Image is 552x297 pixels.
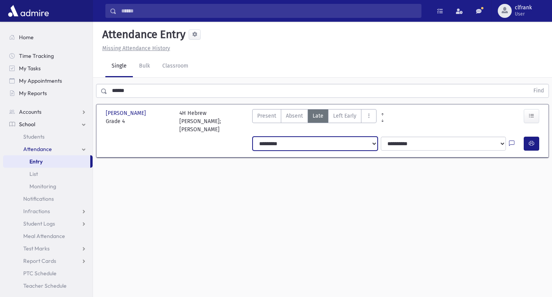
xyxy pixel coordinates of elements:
[3,267,93,280] a: PTC Schedule
[19,90,47,97] span: My Reports
[3,106,93,118] a: Accounts
[117,4,421,18] input: Search
[19,65,41,72] span: My Tasks
[3,280,93,292] a: Teacher Schedule
[23,208,50,215] span: Infractions
[3,118,93,130] a: School
[6,3,51,19] img: AdmirePro
[19,121,35,128] span: School
[3,143,93,155] a: Attendance
[99,45,170,52] a: Missing Attendance History
[19,52,54,59] span: Time Tracking
[23,270,57,277] span: PTC Schedule
[3,217,93,230] a: Student Logs
[102,45,170,52] u: Missing Attendance History
[333,112,356,120] span: Left Early
[156,56,194,77] a: Classroom
[23,257,56,264] span: Report Cards
[23,220,55,227] span: Student Logs
[3,75,93,87] a: My Appointments
[3,130,93,143] a: Students
[529,84,549,97] button: Find
[3,205,93,217] a: Infractions
[3,155,90,168] a: Entry
[3,242,93,255] a: Test Marks
[99,28,186,41] h5: Attendance Entry
[133,56,156,77] a: Bulk
[515,5,532,11] span: clfrank
[3,62,93,75] a: My Tasks
[286,112,303,120] span: Absent
[179,109,245,134] div: 4H Hebrew [PERSON_NAME]; [PERSON_NAME]
[23,133,45,140] span: Students
[3,255,93,267] a: Report Cards
[3,168,93,180] a: List
[105,56,133,77] a: Single
[313,112,323,120] span: Late
[23,146,52,153] span: Attendance
[23,195,54,202] span: Notifications
[19,108,41,115] span: Accounts
[3,193,93,205] a: Notifications
[106,117,172,125] span: Grade 4
[257,112,276,120] span: Present
[3,31,93,43] a: Home
[29,158,43,165] span: Entry
[23,282,67,289] span: Teacher Schedule
[23,245,50,252] span: Test Marks
[3,87,93,99] a: My Reports
[23,233,65,240] span: Meal Attendance
[106,109,148,117] span: [PERSON_NAME]
[29,183,56,190] span: Monitoring
[3,180,93,193] a: Monitoring
[515,11,532,17] span: User
[29,170,38,177] span: List
[3,50,93,62] a: Time Tracking
[252,109,377,134] div: AttTypes
[3,230,93,242] a: Meal Attendance
[19,77,62,84] span: My Appointments
[19,34,34,41] span: Home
